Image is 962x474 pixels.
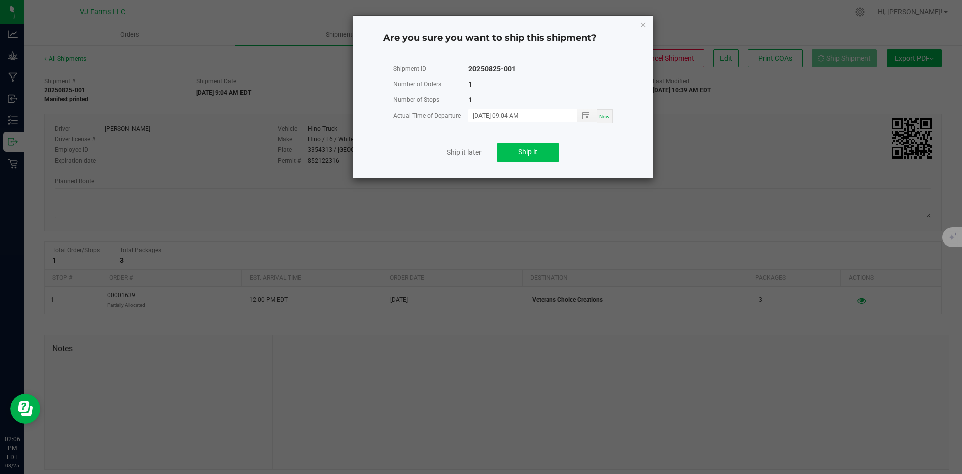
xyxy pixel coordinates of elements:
[599,114,610,119] span: Now
[468,109,567,122] input: MM/dd/yyyy HH:MM a
[640,18,647,30] button: Close
[468,94,472,106] div: 1
[393,110,468,122] div: Actual Time of Departure
[497,143,559,162] button: Ship it
[468,63,516,75] div: 20250825-001
[393,63,468,75] div: Shipment ID
[577,109,597,122] span: Toggle popup
[468,78,472,91] div: 1
[383,32,623,45] h4: Are you sure you want to ship this shipment?
[518,148,537,156] span: Ship it
[10,394,40,424] iframe: Resource center
[393,78,468,91] div: Number of Orders
[447,147,482,157] a: Ship it later
[393,94,468,106] div: Number of Stops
